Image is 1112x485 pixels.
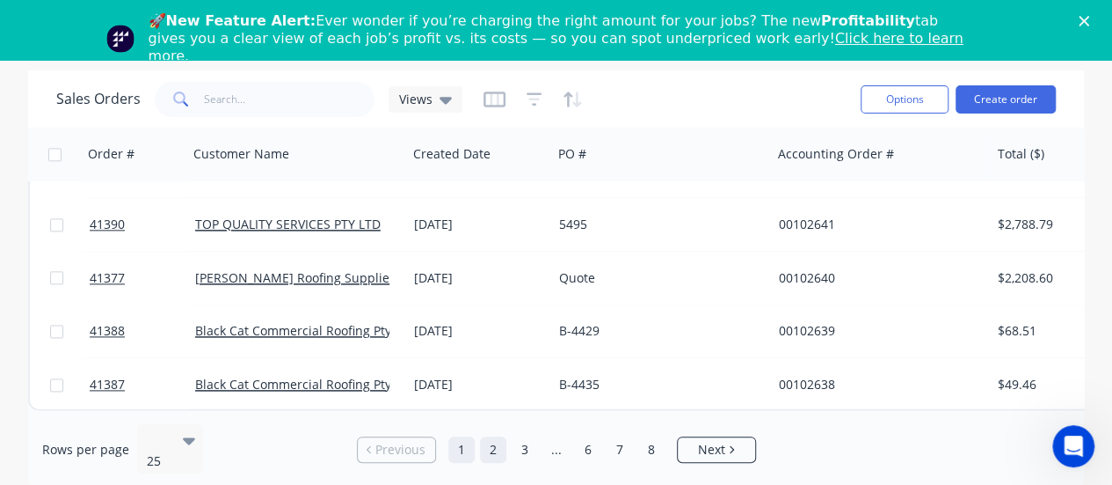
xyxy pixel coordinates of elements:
[413,145,491,163] div: Created Date
[821,12,915,29] b: Profitability
[543,437,570,463] a: Jump forward
[778,376,973,393] div: 00102638
[607,437,633,463] a: Page 7
[399,90,432,108] span: Views
[998,269,1101,287] div: $2,208.60
[998,216,1101,233] div: $2,788.79
[147,452,168,470] div: 25
[678,441,755,459] a: Next page
[778,145,894,163] div: Accounting Order #
[90,322,125,340] span: 41388
[1052,425,1094,467] iframe: Intercom live chat
[512,437,538,463] a: Page 3
[195,376,413,393] a: Black Cat Commercial Roofing Pty Ltd
[42,441,129,459] span: Rows per page
[106,25,134,53] img: Profile image for Team
[778,322,973,340] div: 00102639
[558,145,586,163] div: PO #
[414,376,545,393] div: [DATE]
[56,91,141,107] h1: Sales Orders
[698,441,725,459] span: Next
[1079,16,1096,26] div: Close
[88,145,134,163] div: Order #
[166,12,316,29] b: New Feature Alert:
[575,437,601,463] a: Page 6
[193,145,289,163] div: Customer Name
[90,216,125,233] span: 41390
[195,269,396,286] a: [PERSON_NAME] Roofing Supplies
[998,145,1044,163] div: Total ($)
[149,12,978,65] div: 🚀 Ever wonder if you’re charging the right amount for your jobs? The new tab gives you a clear vi...
[638,437,665,463] a: Page 8
[861,85,948,114] button: Options
[778,269,973,287] div: 00102640
[350,437,763,463] ul: Pagination
[559,216,754,233] div: 5495
[559,376,754,393] div: B-4435
[998,376,1101,393] div: $49.46
[204,82,375,117] input: Search...
[90,358,195,411] a: 41387
[448,437,475,463] a: Page 1 is your current page
[480,437,506,463] a: Page 2
[90,198,195,251] a: 41390
[998,322,1101,340] div: $68.51
[90,305,195,357] a: 41388
[375,441,425,459] span: Previous
[90,269,125,287] span: 41377
[90,376,125,393] span: 41387
[195,322,413,339] a: Black Cat Commercial Roofing Pty Ltd
[195,216,381,232] a: TOP QUALITY SERVICES PTY LTD
[414,322,545,340] div: [DATE]
[559,269,754,287] div: Quote
[778,216,973,233] div: 00102641
[956,85,1056,114] button: Create order
[90,252,195,305] a: 41377
[559,322,754,340] div: B-4429
[414,269,545,287] div: [DATE]
[414,216,545,233] div: [DATE]
[358,441,435,459] a: Previous page
[149,30,963,64] a: Click here to learn more.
